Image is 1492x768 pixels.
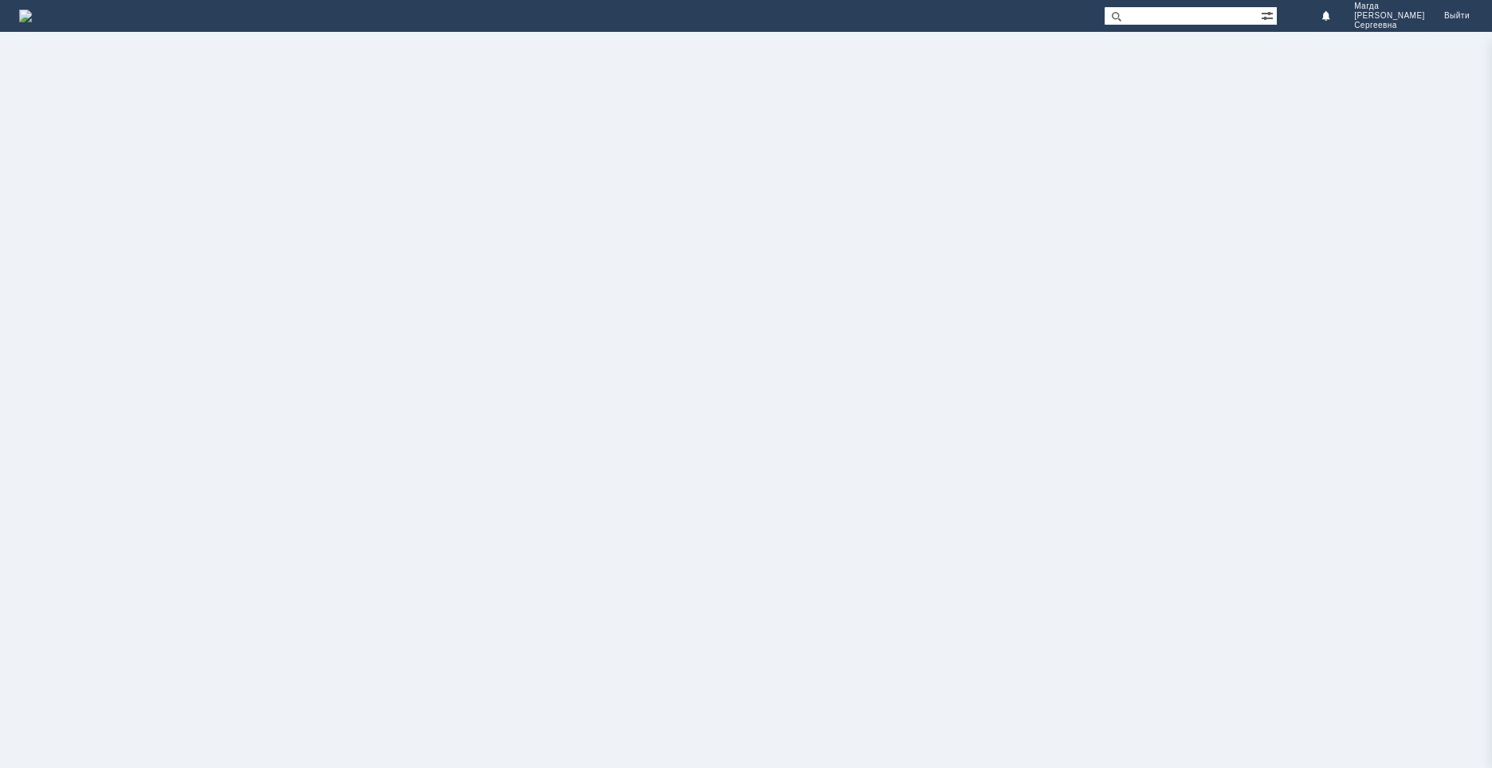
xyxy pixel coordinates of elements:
[19,10,32,22] img: logo
[19,10,32,22] a: Перейти на домашнюю страницу
[1354,11,1425,21] span: [PERSON_NAME]
[1354,21,1425,30] span: Сергеевна
[1354,2,1425,11] span: Магда
[1261,7,1277,22] span: Расширенный поиск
